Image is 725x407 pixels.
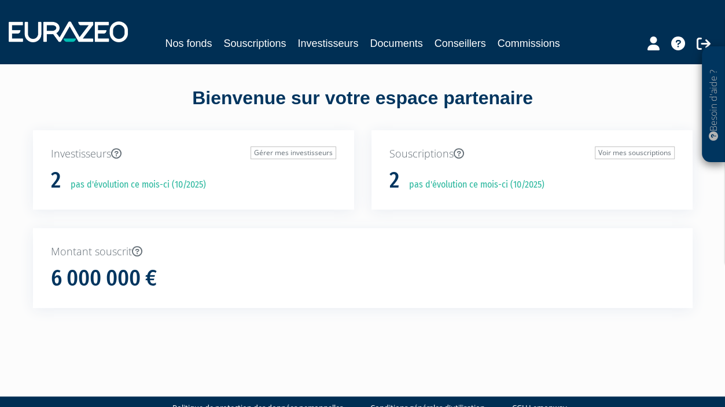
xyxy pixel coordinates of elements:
h1: 2 [389,168,399,193]
img: 1732889491-logotype_eurazeo_blanc_rvb.png [9,21,128,42]
p: pas d'évolution ce mois-ci (10/2025) [401,178,544,192]
a: Nos fonds [165,35,212,52]
h1: 2 [51,168,61,193]
a: Conseillers [435,35,486,52]
a: Souscriptions [223,35,286,52]
a: Voir mes souscriptions [595,146,675,159]
h1: 6 000 000 € [51,266,157,291]
p: pas d'évolution ce mois-ci (10/2025) [62,178,206,192]
a: Commissions [498,35,560,52]
a: Documents [370,35,423,52]
div: Bienvenue sur votre espace partenaire [24,85,701,130]
p: Besoin d'aide ? [707,53,720,157]
p: Montant souscrit [51,244,675,259]
p: Investisseurs [51,146,336,162]
a: Investisseurs [297,35,358,52]
p: Souscriptions [389,146,675,162]
a: Gérer mes investisseurs [251,146,336,159]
